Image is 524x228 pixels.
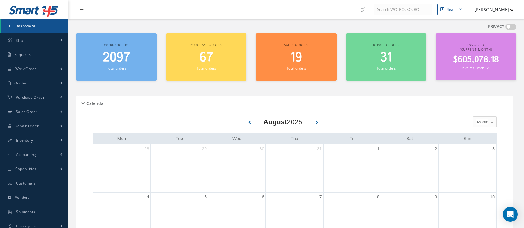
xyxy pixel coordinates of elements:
a: Dashboard [1,19,68,33]
span: Work Order [15,66,36,71]
div: New [446,7,453,12]
span: Invoiced [467,43,484,47]
span: Dashboard [15,23,35,29]
a: Work orders 2097 Total orders [76,33,157,81]
span: Vendors [15,195,30,200]
a: Repair orders 31 Total orders [346,33,426,81]
span: $605,078.18 [453,54,499,66]
a: July 30, 2025 [258,144,266,153]
h5: Calendar [85,99,105,106]
a: August 7, 2025 [318,193,323,202]
span: Repair orders [373,43,399,47]
a: Wednesday [231,135,243,143]
span: Shipments [16,209,35,214]
a: August 5, 2025 [203,193,208,202]
small: Invoices Total: 121 [462,66,490,70]
a: July 28, 2025 [143,144,150,153]
span: (Current Month) [460,47,492,52]
a: August 2, 2025 [433,144,438,153]
span: 67 [200,49,213,66]
a: August 8, 2025 [376,193,381,202]
td: July 31, 2025 [266,144,323,193]
small: Total orders [107,66,126,71]
a: August 9, 2025 [433,193,438,202]
a: Tuesday [174,135,184,143]
span: Repair Order [15,123,39,129]
span: 19 [290,49,302,66]
td: August 3, 2025 [439,144,496,193]
button: [PERSON_NAME] [468,3,514,16]
small: Total orders [376,66,396,71]
small: Total orders [287,66,306,71]
td: August 2, 2025 [381,144,438,193]
a: August 3, 2025 [491,144,496,153]
span: 2097 [103,49,130,66]
b: August [264,118,287,126]
div: 2025 [264,117,302,127]
a: Sales orders 19 Total orders [256,33,336,81]
a: Invoiced (Current Month) $605,078.18 Invoices Total: 121 [436,33,516,80]
button: New [437,4,465,15]
a: August 1, 2025 [376,144,381,153]
span: Sales orders [284,43,308,47]
a: Saturday [405,135,414,143]
td: July 28, 2025 [93,144,150,193]
span: KPIs [16,38,23,43]
span: Month [476,119,488,125]
a: Sunday [462,135,472,143]
label: PRIVACY [488,24,504,30]
a: Thursday [289,135,299,143]
a: August 6, 2025 [261,193,266,202]
div: Open Intercom Messenger [503,207,518,222]
input: Search WO, PO, SO, RO [374,4,432,15]
a: Purchase orders 67 Total orders [166,33,246,81]
a: Monday [116,135,127,143]
small: Total orders [197,66,216,71]
a: August 10, 2025 [489,193,496,202]
span: 31 [380,49,392,66]
td: July 29, 2025 [150,144,208,193]
span: Accounting [16,152,36,157]
span: Sales Order [16,109,37,114]
span: Requests [14,52,31,57]
span: Capabilities [15,166,37,171]
span: Inventory [16,138,33,143]
td: July 30, 2025 [208,144,266,193]
span: Quotes [14,80,27,86]
a: July 29, 2025 [200,144,208,153]
a: July 31, 2025 [316,144,323,153]
span: Customers [16,180,36,186]
td: August 1, 2025 [323,144,381,193]
span: Work orders [104,43,129,47]
span: Purchase orders [190,43,222,47]
span: Purchase Order [16,95,44,100]
a: August 4, 2025 [145,193,150,202]
a: Friday [348,135,356,143]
